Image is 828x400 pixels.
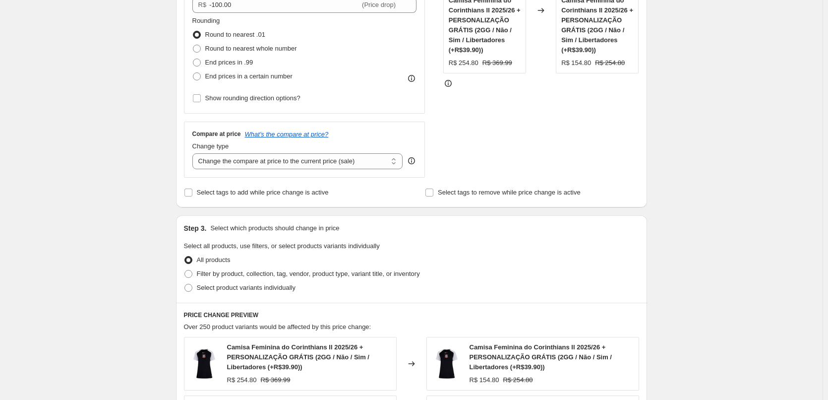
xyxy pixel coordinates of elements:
[227,343,369,371] span: Camisa Feminina do Corinthians II 2025/26 + PERSONALIZAÇÃO GRÁTIS (2GG / Não / Sim / Libertadores...
[438,189,581,196] span: Select tags to remove while price change is active
[482,58,512,68] strike: R$ 369.99
[192,17,220,24] span: Rounding
[470,343,612,371] span: Camisa Feminina do Corinthians II 2025/26 + PERSONALIZAÇÃO GRÁTIS (2GG / Não / Sim / Libertadores...
[261,375,291,385] strike: R$ 369.99
[205,72,293,80] span: End prices in a certain number
[449,58,478,68] div: R$ 254.80
[245,131,329,138] button: What's the compare at price?
[470,375,499,385] div: R$ 154.80
[192,130,241,138] h3: Compare at price
[197,284,296,291] span: Select product variants individually
[407,156,416,166] div: help
[205,45,297,52] span: Round to nearest whole number
[184,323,371,331] span: Over 250 product variants would be affected by this price change:
[432,349,462,379] img: nova-camisa-preta-corinthians-2025-feminina_80x.png
[197,189,329,196] span: Select tags to add while price change is active
[362,1,396,8] span: (Price drop)
[184,223,207,233] h2: Step 3.
[205,59,253,66] span: End prices in .99
[210,223,339,233] p: Select which products should change in price
[561,58,591,68] div: R$ 154.80
[198,1,207,8] span: R$
[192,142,229,150] span: Change type
[197,270,420,277] span: Filter by product, collection, tag, vendor, product type, variant title, or inventory
[197,256,231,264] span: All products
[205,94,300,102] span: Show rounding direction options?
[595,58,625,68] strike: R$ 254.80
[184,311,639,319] h6: PRICE CHANGE PREVIEW
[189,349,219,379] img: nova-camisa-preta-corinthians-2025-feminina_80x.png
[503,375,533,385] strike: R$ 254.80
[227,375,257,385] div: R$ 254.80
[184,242,380,250] span: Select all products, use filters, or select products variants individually
[205,31,265,38] span: Round to nearest .01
